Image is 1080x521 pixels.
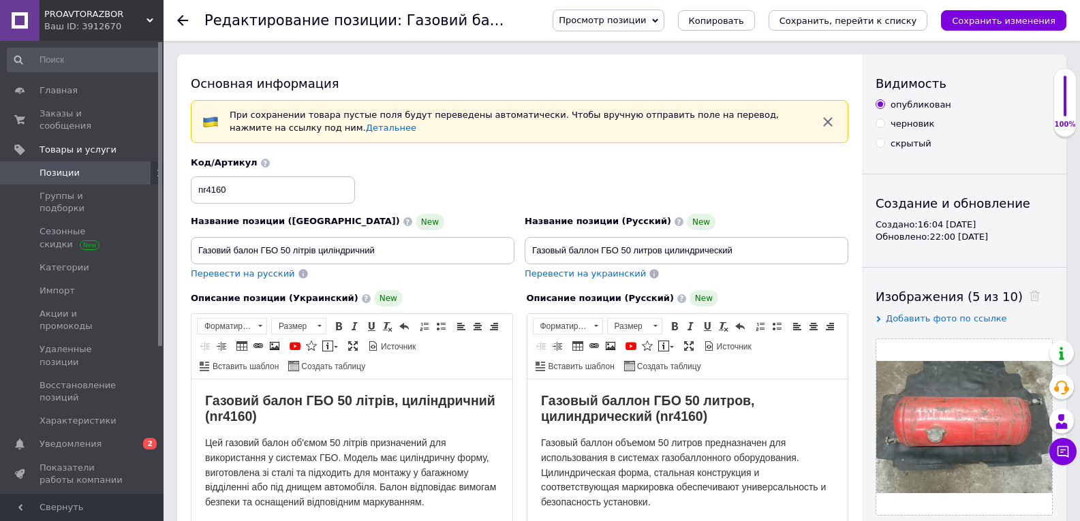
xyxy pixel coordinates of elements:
[14,14,307,429] body: Визуальный текстовый редактор, D84DC3F7-693B-4C79-975D-360E948B3470
[454,319,469,334] a: По левому краю
[40,225,126,250] span: Сезонные скидки
[416,214,444,230] span: New
[272,319,313,334] span: Размер
[876,195,1053,212] div: Создание и обновление
[14,141,87,151] strong: Характеристики:
[891,118,934,130] div: черновик
[197,318,267,334] a: Форматирование
[876,231,1053,243] div: Обновлено: 22:00 [DATE]
[191,157,258,168] span: Код/Артикул
[769,10,928,31] button: Сохранить, перейти к списку
[667,319,682,334] a: Полужирный (Ctrl+B)
[716,319,731,334] a: Убрать форматирование
[379,341,416,353] span: Источник
[14,14,307,429] body: Визуальный текстовый редактор, 744D93B5-A143-45BE-8378-87AB43420017
[607,318,662,334] a: Размер
[683,319,698,334] a: Курсив (Ctrl+I)
[234,338,249,353] a: Таблица
[40,190,126,215] span: Группы и подборки
[433,319,448,334] a: Вставить / удалить маркированный список
[525,216,671,226] span: Название позиции (Русский)
[678,10,755,31] button: Копировать
[40,379,126,404] span: Восстановление позиций
[40,415,117,427] span: Характеристики
[397,319,412,334] a: Отменить (Ctrl+Z)
[191,268,295,279] span: Перевести на русский
[690,290,718,306] span: New
[527,293,674,303] span: Описание позиции (Русский)
[191,75,848,92] div: Основная информация
[656,338,676,353] a: Вставить сообщение
[876,288,1053,305] div: Изображения (5 из 10)
[623,338,638,353] a: Добавить видео с YouTube
[177,15,188,26] div: Вернуться назад
[191,216,400,226] span: Название позиции ([GEOGRAPHIC_DATA])
[876,75,1053,92] div: Видимость
[304,338,319,353] a: Вставить иконку
[271,318,326,334] a: Размер
[533,318,603,334] a: Форматирование
[753,319,768,334] a: Вставить / удалить нумерованный список
[702,338,754,353] a: Источник
[732,319,747,334] a: Отменить (Ctrl+Z)
[608,319,649,334] span: Размер
[525,268,646,279] span: Перевести на украинский
[198,358,281,373] a: Вставить шаблон
[380,319,395,334] a: Убрать форматирование
[331,319,346,334] a: Полужирный (Ctrl+B)
[286,358,367,373] a: Создать таблицу
[559,15,646,25] span: Просмотр позиции
[806,319,821,334] a: По центру
[40,308,126,332] span: Акции и промокоды
[822,319,837,334] a: По правому краю
[525,237,848,264] input: Например, H&M женское платье зеленое 38 размер вечернее макси с блестками
[251,338,266,353] a: Вставить/Редактировать ссылку (Ctrl+L)
[635,361,701,373] span: Создать таблицу
[622,358,703,373] a: Создать таблицу
[40,108,126,132] span: Заказы и сообщения
[14,14,304,44] strong: Газовий балон ГБО 50 літрів, циліндричний (nr4160)
[44,20,164,33] div: Ваш ID: 3912670
[198,338,213,353] a: Уменьшить отступ
[780,16,917,26] i: Сохранить, перейти к списку
[603,338,618,353] a: Изображение
[640,338,655,353] a: Вставить иконку
[143,438,157,449] span: 2
[550,338,565,353] a: Увеличить отступ
[198,319,253,334] span: Форматирование
[546,361,615,373] span: Вставить шаблон
[487,319,502,334] a: По правому краю
[204,12,732,29] h1: Редактирование позиции: Газовий балон ГБО 50 літрів циліндричний
[40,262,89,274] span: Категории
[14,58,298,128] span: Газовый баллон объемом 50 литров предназначен для использования в системах газобаллонного оборудо...
[366,338,418,353] a: Источник
[790,319,805,334] a: По левому краю
[715,341,752,353] span: Источник
[348,319,362,334] a: Курсив (Ctrl+I)
[876,219,1053,231] div: Создано: 16:04 [DATE]
[320,338,340,353] a: Вставить сообщение
[470,319,485,334] a: По центру
[230,110,779,133] span: При сохранении товара пустые поля будут переведены автоматически. Чтобы вручную отправить поле на...
[41,164,131,175] span: Полный объем: 50 л
[886,313,1007,323] span: Добавить фото по ссылке
[366,123,416,133] a: Детальнее
[211,361,279,373] span: Вставить шаблон
[288,338,303,353] a: Добавить видео с YouTube
[681,338,696,353] a: Развернуть
[267,338,282,353] a: Изображение
[891,138,931,150] div: скрытый
[374,290,403,306] span: New
[534,358,617,373] a: Вставить шаблон
[44,8,146,20] span: PROAVTORAZBOR
[417,319,432,334] a: Вставить / удалить нумерованный список
[41,164,125,175] span: Повний об’єм: 50 л
[1049,438,1077,465] button: Чат с покупателем
[534,338,549,353] a: Уменьшить отступ
[1054,120,1076,129] div: 100%
[700,319,715,334] a: Подчеркнутый (Ctrl+U)
[7,48,161,72] input: Поиск
[191,237,514,264] input: Например, H&M женское платье зеленое 38 размер вечернее макси с блестками
[40,462,126,486] span: Показатели работы компании
[40,343,126,368] span: Удаленные позиции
